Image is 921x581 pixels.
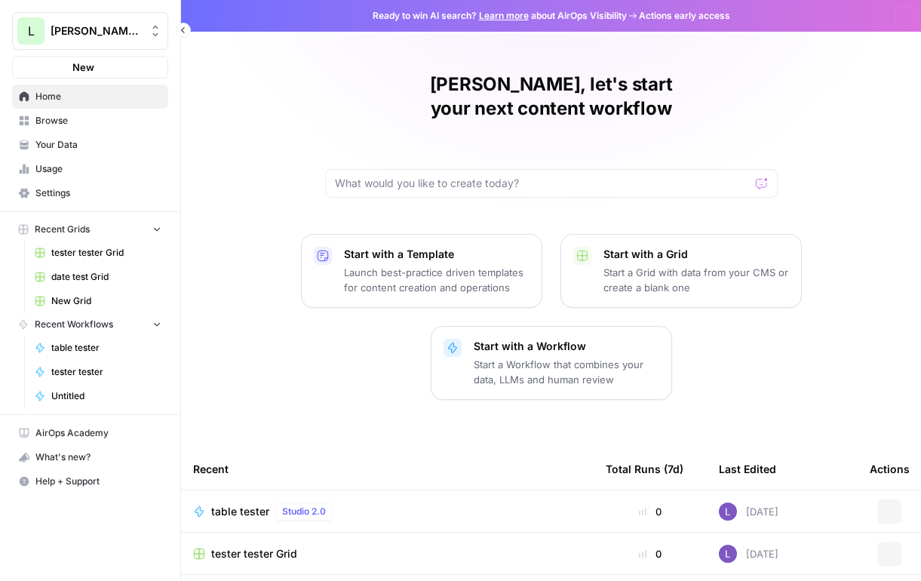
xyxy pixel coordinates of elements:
[603,247,789,262] p: Start with a Grid
[211,504,269,519] span: table tester
[193,448,582,490] div: Recent
[28,241,168,265] a: tester tester Grid
[12,56,168,78] button: New
[344,265,530,295] p: Launch best-practice driven templates for content creation and operations
[719,448,776,490] div: Last Edited
[51,341,161,355] span: table tester
[606,504,695,519] div: 0
[12,157,168,181] a: Usage
[51,365,161,379] span: tester tester
[12,109,168,133] a: Browse
[325,72,778,121] h1: [PERSON_NAME], let's start your next content workflow
[193,503,582,521] a: table testerStudio 2.0
[35,114,161,128] span: Browse
[35,223,90,236] span: Recent Grids
[719,503,737,521] img: rn7sh892ioif0lo51687sih9ndqw
[35,90,161,103] span: Home
[28,360,168,384] a: tester tester
[35,186,161,200] span: Settings
[431,326,672,400] button: Start with a WorkflowStart a Workflow that combines your data, LLMs and human review
[12,12,168,50] button: Workspace: Lily's AirCraft
[344,247,530,262] p: Start with a Template
[301,234,542,308] button: Start with a TemplateLaunch best-practice driven templates for content creation and operations
[28,384,168,408] a: Untitled
[373,9,627,23] span: Ready to win AI search? about AirOps Visibility
[719,545,778,563] div: [DATE]
[35,138,161,152] span: Your Data
[870,448,910,490] div: Actions
[560,234,802,308] button: Start with a GridStart a Grid with data from your CMS or create a blank one
[12,469,168,493] button: Help + Support
[12,445,168,469] button: What's new?
[282,505,326,518] span: Studio 2.0
[12,421,168,445] a: AirOps Academy
[12,218,168,241] button: Recent Grids
[51,270,161,284] span: date test Grid
[35,162,161,176] span: Usage
[28,289,168,313] a: New Grid
[606,546,695,561] div: 0
[72,60,94,75] span: New
[51,23,142,38] span: [PERSON_NAME]'s AirCraft
[639,9,730,23] span: Actions early access
[335,176,750,191] input: What would you like to create today?
[28,265,168,289] a: date test Grid
[12,133,168,157] a: Your Data
[211,546,297,561] span: tester tester Grid
[51,246,161,260] span: tester tester Grid
[474,339,659,354] p: Start with a Workflow
[35,318,113,331] span: Recent Workflows
[28,22,35,40] span: L
[12,313,168,336] button: Recent Workflows
[12,181,168,205] a: Settings
[51,389,161,403] span: Untitled
[51,294,161,308] span: New Grid
[28,336,168,360] a: table tester
[12,85,168,109] a: Home
[606,448,683,490] div: Total Runs (7d)
[603,265,789,295] p: Start a Grid with data from your CMS or create a blank one
[474,357,659,387] p: Start a Workflow that combines your data, LLMs and human review
[479,10,529,21] a: Learn more
[35,426,161,440] span: AirOps Academy
[35,475,161,488] span: Help + Support
[13,446,167,469] div: What's new?
[719,503,778,521] div: [DATE]
[719,545,737,563] img: rn7sh892ioif0lo51687sih9ndqw
[193,546,582,561] a: tester tester Grid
